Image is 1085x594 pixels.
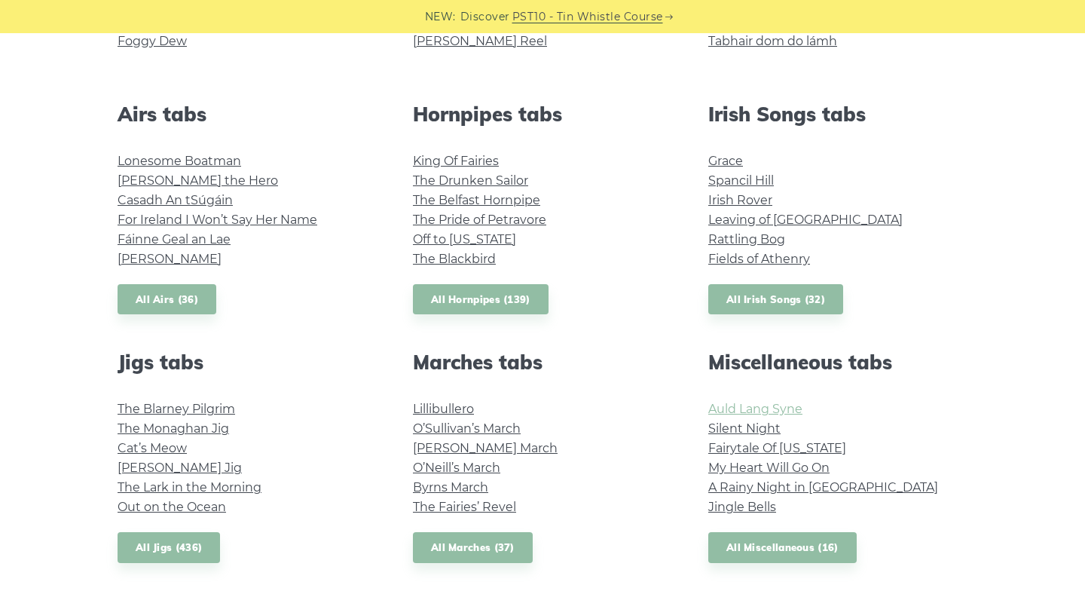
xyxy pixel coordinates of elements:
[413,402,474,416] a: Lillibullero
[708,402,802,416] a: Auld Lang Syne
[708,480,938,494] a: A Rainy Night in [GEOGRAPHIC_DATA]
[708,34,837,48] a: Tabhair dom do lámh
[118,173,278,188] a: [PERSON_NAME] the Hero
[708,461,830,475] a: My Heart Will Go On
[708,500,776,514] a: Jingle Bells
[118,284,216,315] a: All Airs (36)
[708,441,846,455] a: Fairytale Of [US_STATE]
[708,232,785,246] a: Rattling Bog
[413,421,521,436] a: O’Sullivan’s March
[118,232,231,246] a: Fáinne Geal an Lae
[708,532,857,563] a: All Miscellaneous (16)
[118,421,229,436] a: The Monaghan Jig
[413,532,533,563] a: All Marches (37)
[118,532,220,563] a: All Jigs (436)
[708,252,810,266] a: Fields of Athenry
[118,402,235,416] a: The Blarney Pilgrim
[708,154,743,168] a: Grace
[708,173,774,188] a: Spancil Hill
[118,103,377,126] h2: Airs tabs
[708,284,843,315] a: All Irish Songs (32)
[118,34,187,48] a: Foggy Dew
[413,173,528,188] a: The Drunken Sailor
[708,103,967,126] h2: Irish Songs tabs
[413,461,500,475] a: O’Neill’s March
[413,34,547,48] a: [PERSON_NAME] Reel
[413,500,516,514] a: The Fairies’ Revel
[413,351,672,374] h2: Marches tabs
[118,154,241,168] a: Lonesome Boatman
[413,232,516,246] a: Off to [US_STATE]
[118,461,242,475] a: [PERSON_NAME] Jig
[118,193,233,207] a: Casadh An tSúgáin
[413,154,499,168] a: King Of Fairies
[425,8,456,26] span: NEW:
[118,441,187,455] a: Cat’s Meow
[413,441,558,455] a: [PERSON_NAME] March
[118,500,226,514] a: Out on the Ocean
[413,193,540,207] a: The Belfast Hornpipe
[708,213,903,227] a: Leaving of [GEOGRAPHIC_DATA]
[708,421,781,436] a: Silent Night
[413,284,549,315] a: All Hornpipes (139)
[118,480,261,494] a: The Lark in the Morning
[460,8,510,26] span: Discover
[413,103,672,126] h2: Hornpipes tabs
[118,351,377,374] h2: Jigs tabs
[413,213,546,227] a: The Pride of Petravore
[118,213,317,227] a: For Ireland I Won’t Say Her Name
[413,480,488,494] a: Byrns March
[708,351,967,374] h2: Miscellaneous tabs
[118,252,222,266] a: [PERSON_NAME]
[512,8,663,26] a: PST10 - Tin Whistle Course
[708,193,772,207] a: Irish Rover
[413,252,496,266] a: The Blackbird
